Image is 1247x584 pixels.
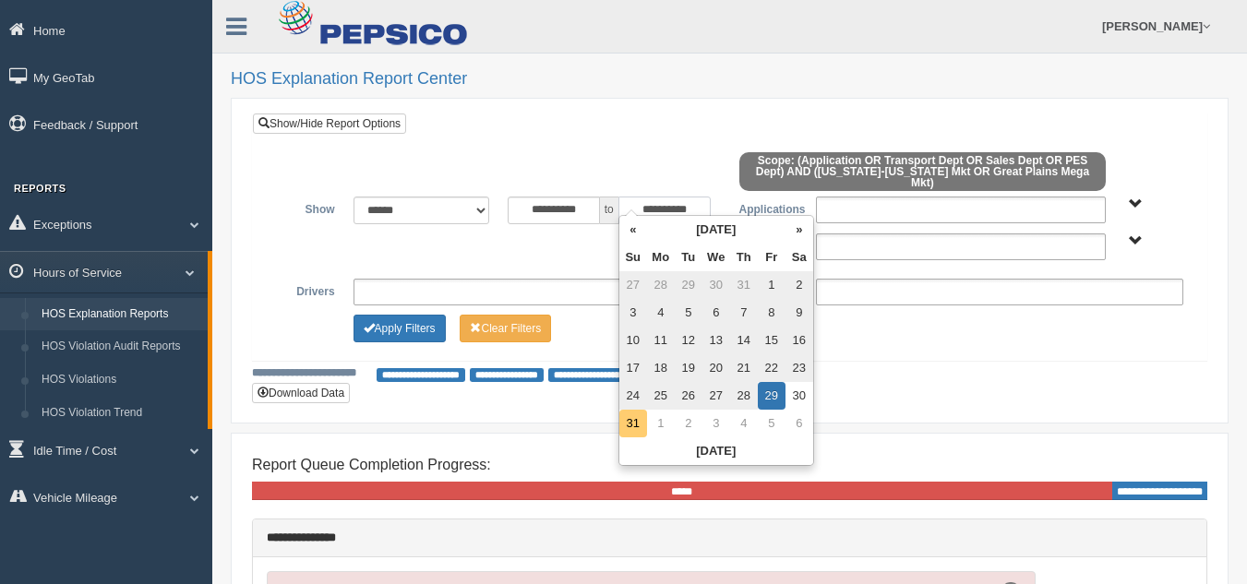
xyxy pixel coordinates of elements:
td: 27 [702,382,730,410]
td: 30 [702,271,730,299]
a: HOS Violation Audit Reports [33,330,208,364]
th: [DATE] [647,216,785,244]
button: Change Filter Options [354,315,446,342]
td: 31 [730,271,758,299]
td: 27 [619,271,647,299]
h2: HOS Explanation Report Center [231,70,1229,89]
a: HOS Violation Trend [33,397,208,430]
td: 30 [785,382,813,410]
span: to [600,197,618,224]
th: Tu [675,244,702,271]
td: 9 [785,299,813,327]
td: 3 [702,410,730,437]
td: 12 [675,327,702,354]
td: 2 [785,271,813,299]
td: 16 [785,327,813,354]
th: [DATE] [619,437,813,465]
td: 8 [758,299,785,327]
td: 11 [647,327,675,354]
a: HOS Explanation Reports [33,298,208,331]
label: Applications [729,197,807,219]
td: 20 [702,354,730,382]
td: 4 [647,299,675,327]
td: 5 [675,299,702,327]
td: 26 [675,382,702,410]
td: 21 [730,354,758,382]
td: 23 [785,354,813,382]
th: » [785,216,813,244]
td: 3 [619,299,647,327]
a: Show/Hide Report Options [253,113,406,134]
th: Th [730,244,758,271]
td: 14 [730,327,758,354]
th: We [702,244,730,271]
label: Show [267,197,344,219]
th: Su [619,244,647,271]
td: 17 [619,354,647,382]
td: 18 [647,354,675,382]
th: Sa [785,244,813,271]
a: HOS Violations [33,364,208,397]
td: 28 [730,382,758,410]
th: « [619,216,647,244]
td: 2 [675,410,702,437]
td: 15 [758,327,785,354]
td: 4 [730,410,758,437]
td: 1 [758,271,785,299]
th: Mo [647,244,675,271]
td: 5 [758,410,785,437]
td: 13 [702,327,730,354]
button: Change Filter Options [460,315,551,342]
td: 22 [758,354,785,382]
td: 6 [785,410,813,437]
td: 29 [675,271,702,299]
span: Scope: (Application OR Transport Dept OR Sales Dept OR PES Dept) AND ([US_STATE]-[US_STATE] Mkt O... [739,152,1107,191]
td: 31 [619,410,647,437]
td: 6 [702,299,730,327]
td: 7 [730,299,758,327]
td: 28 [647,271,675,299]
td: 1 [647,410,675,437]
h4: Report Queue Completion Progress: [252,457,1207,473]
td: 19 [675,354,702,382]
td: 10 [619,327,647,354]
th: Fr [758,244,785,271]
td: 24 [619,382,647,410]
td: 25 [647,382,675,410]
td: 29 [758,382,785,410]
label: Drivers [267,279,344,301]
button: Download Data [252,383,350,403]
